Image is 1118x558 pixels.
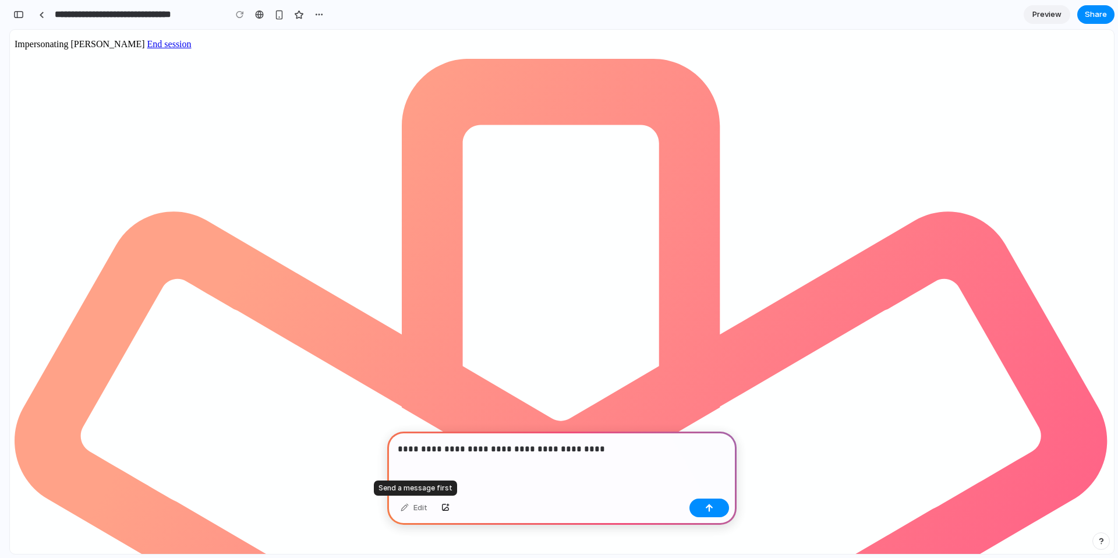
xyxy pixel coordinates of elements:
[1085,9,1107,20] span: Share
[137,9,182,19] a: End session
[374,481,457,496] div: Send a message first
[5,9,135,19] span: Impersonating [PERSON_NAME]
[1077,5,1115,24] button: Share
[1032,9,1062,20] span: Preview
[1024,5,1070,24] a: Preview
